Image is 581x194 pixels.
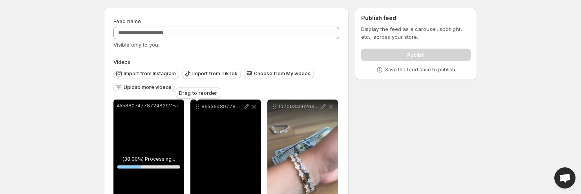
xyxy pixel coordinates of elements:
[113,42,159,48] span: Visible only to you.
[113,83,175,92] button: Upload more videos
[124,71,176,77] span: Import from Instagram
[201,103,242,110] p: 8653648977889337631-a
[124,84,172,91] span: Upload more videos
[113,69,179,78] button: Import from Instagram
[113,59,130,65] span: Videos
[361,25,471,41] p: Display the feed as a carousel, spotlight, etc., across your store.
[278,103,319,110] p: 1070934562634231597-a
[182,69,241,78] button: Import from TikTok
[117,103,181,109] p: 4558807477872483911-a
[192,71,238,77] span: Import from TikTok
[361,14,471,22] h2: Publish feed
[244,69,314,78] button: Choose from My videos
[254,71,311,77] span: Choose from My videos
[113,18,141,24] span: Feed name
[554,167,576,189] a: Open chat
[385,67,456,73] p: Save the feed once to publish.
